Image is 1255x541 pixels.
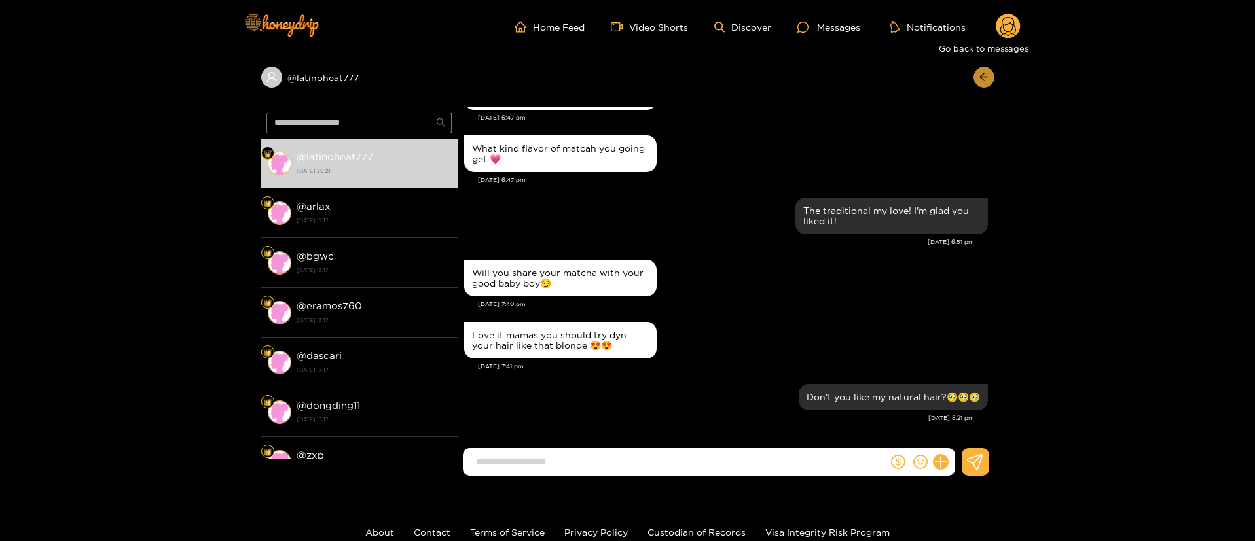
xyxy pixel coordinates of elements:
img: Fan Level [264,448,272,456]
img: conversation [268,450,291,474]
a: Custodian of Records [647,527,746,537]
div: Go back to messages [934,38,1034,59]
strong: [DATE] 13:17 [297,215,451,226]
strong: @ bgwc [297,251,334,262]
div: Messages [797,20,860,35]
img: Fan Level [264,398,272,406]
img: Fan Level [264,150,272,158]
div: [DATE] 7:40 pm [478,300,988,309]
strong: [DATE] 13:17 [297,364,451,375]
div: @latinoheat777 [261,67,458,88]
span: smile [913,455,928,469]
a: Privacy Policy [564,527,628,537]
div: Oct. 6, 8:21 pm [799,384,988,410]
strong: @ zxp [297,449,324,461]
strong: [DATE] 20:21 [297,165,451,177]
div: Oct. 6, 6:47 pm [464,135,657,172]
a: About [365,527,394,537]
img: conversation [268,301,291,324]
strong: [DATE] 13:17 [297,314,451,326]
a: Home Feed [515,21,585,33]
a: Contact [414,527,450,537]
button: Notifications [886,20,970,33]
strong: @ latinoheat777 [297,151,373,162]
img: conversation [268,400,291,424]
div: [DATE] 6:47 pm [478,175,988,184]
span: arrow-left [979,72,989,83]
div: Oct. 6, 6:51 pm [795,198,988,234]
div: What kind flavor of matcah you going get 💗 [472,143,649,164]
strong: [DATE] 13:17 [297,264,451,276]
span: search [436,118,446,129]
button: arrow-left [973,67,994,88]
img: conversation [268,152,291,175]
img: conversation [268,351,291,374]
div: [DATE] 6:51 pm [464,237,974,247]
strong: @ dongding11 [297,400,360,411]
div: [DATE] 6:47 pm [478,113,988,122]
div: Don't you like my natural hair?🥹🥹🥹 [807,392,980,402]
strong: @ dascari [297,350,342,361]
a: Discover [714,22,771,33]
span: user [266,71,278,83]
img: Fan Level [264,299,272,307]
button: search [431,113,452,133]
span: video-camera [611,21,629,33]
a: Visa Integrity Risk Program [765,527,890,537]
img: Fan Level [264,349,272,357]
strong: @ eramos760 [297,300,362,311]
div: Love it mamas you should try dyn your hair like that blonde 😍😍 [472,330,649,351]
span: dollar [891,455,905,469]
div: [DATE] 7:41 pm [478,362,988,371]
img: Fan Level [264,249,272,257]
img: conversation [268,201,291,225]
a: Terms of Service [470,527,545,537]
button: dollar [888,452,908,472]
img: Fan Level [264,200,272,207]
div: The traditional my love! I'm glad you liked it! [803,205,980,226]
div: Will you share your matcha with your good baby boy😏 [472,268,649,288]
div: Oct. 6, 7:40 pm [464,260,657,296]
img: conversation [268,251,291,275]
div: Oct. 6, 7:41 pm [464,322,657,358]
div: [DATE] 8:21 pm [464,413,974,423]
strong: [DATE] 13:17 [297,413,451,425]
strong: @ arlax [297,201,331,212]
span: home [515,21,533,33]
a: Video Shorts [611,21,688,33]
